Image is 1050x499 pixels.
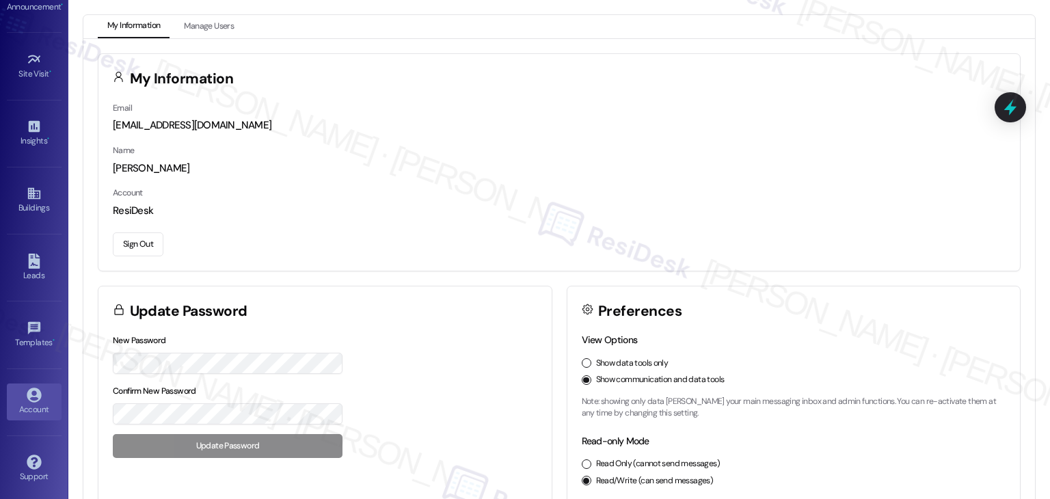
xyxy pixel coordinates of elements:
[596,458,720,470] label: Read Only (cannot send messages)
[113,145,135,156] label: Name
[113,232,163,256] button: Sign Out
[7,383,62,420] a: Account
[53,336,55,345] span: •
[582,435,649,447] label: Read-only Mode
[47,134,49,144] span: •
[7,48,62,85] a: Site Visit •
[113,118,1006,133] div: [EMAIL_ADDRESS][DOMAIN_NAME]
[130,304,247,319] h3: Update Password
[7,450,62,487] a: Support
[113,103,132,113] label: Email
[98,15,170,38] button: My Information
[113,204,1006,218] div: ResiDesk
[596,475,714,487] label: Read/Write (can send messages)
[598,304,682,319] h3: Preferences
[7,316,62,353] a: Templates •
[596,374,725,386] label: Show communication and data tools
[113,161,1006,176] div: [PERSON_NAME]
[174,15,243,38] button: Manage Users
[7,182,62,219] a: Buildings
[582,396,1006,420] p: Note: showing only data [PERSON_NAME] your main messaging inbox and admin functions. You can re-a...
[7,249,62,286] a: Leads
[7,115,62,152] a: Insights •
[596,358,669,370] label: Show data tools only
[113,187,143,198] label: Account
[113,386,196,396] label: Confirm New Password
[49,67,51,77] span: •
[130,72,234,86] h3: My Information
[113,335,166,346] label: New Password
[582,334,638,346] label: View Options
